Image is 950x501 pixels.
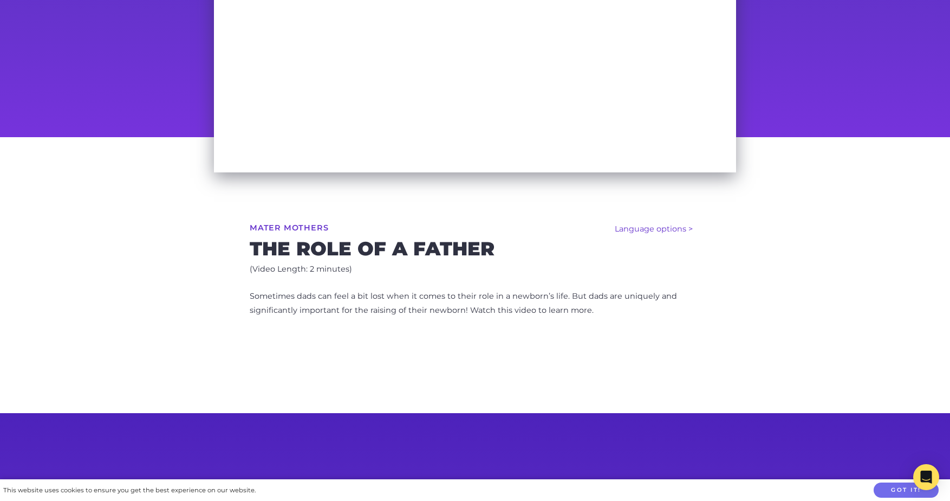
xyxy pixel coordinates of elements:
[250,224,328,232] a: Mater Mothers
[250,240,700,258] h2: The role of a father
[3,485,256,496] div: This website uses cookies to ensure you get the best experience on our website.
[913,464,939,490] div: Open Intercom Messenger
[874,483,939,498] button: Got it!
[250,262,700,277] p: (Video Length: 2 minutes)
[250,290,700,318] p: Sometimes dads can feel a bit lost when it comes to their role in a newborn’s life. But dads are ...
